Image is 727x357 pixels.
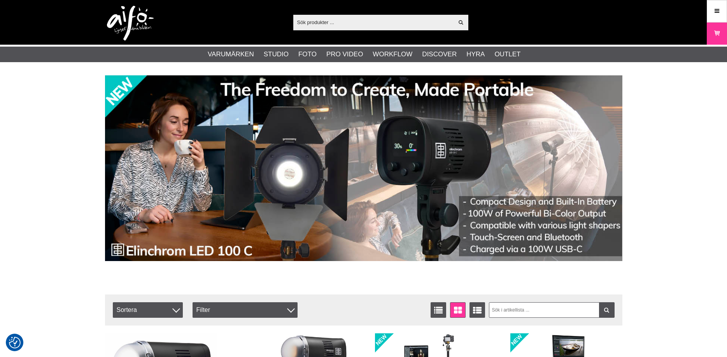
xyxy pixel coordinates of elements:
button: Samtyckesinställningar [9,336,21,350]
a: Foto [298,49,317,59]
a: Listvisning [431,302,446,318]
span: Sortera [113,302,183,318]
a: Outlet [494,49,520,59]
a: Hyra [466,49,485,59]
a: Studio [264,49,289,59]
a: Fönstervisning [450,302,466,318]
input: Sök produkter ... [293,16,454,28]
a: Varumärken [208,49,254,59]
a: Filtrera [599,302,615,318]
img: logo.png [107,6,154,41]
div: Filter [193,302,298,318]
img: Revisit consent button [9,337,21,348]
a: Pro Video [326,49,363,59]
a: Utökad listvisning [469,302,485,318]
a: Discover [422,49,457,59]
a: Workflow [373,49,412,59]
img: Annons:002 banner-elin-led100c11390x.jpg [105,75,622,261]
input: Sök i artikellista ... [489,302,615,318]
